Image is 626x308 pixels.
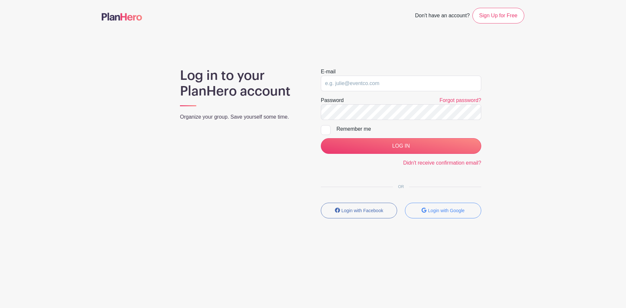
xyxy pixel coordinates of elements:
p: Organize your group. Save yourself some time. [180,113,305,121]
small: Login with Facebook [341,208,383,213]
a: Didn't receive confirmation email? [403,160,481,166]
input: e.g. julie@eventco.com [321,76,481,91]
h1: Log in to your PlanHero account [180,68,305,99]
button: Login with Google [405,203,481,218]
input: LOG IN [321,138,481,154]
span: OR [393,184,409,189]
span: Don't have an account? [415,9,470,23]
a: Forgot password? [440,97,481,103]
label: Password [321,96,344,104]
small: Login with Google [428,208,465,213]
a: Sign Up for Free [472,8,524,23]
button: Login with Facebook [321,203,397,218]
div: Remember me [336,125,481,133]
label: E-mail [321,68,335,76]
img: logo-507f7623f17ff9eddc593b1ce0a138ce2505c220e1c5a4e2b4648c50719b7d32.svg [102,13,142,21]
